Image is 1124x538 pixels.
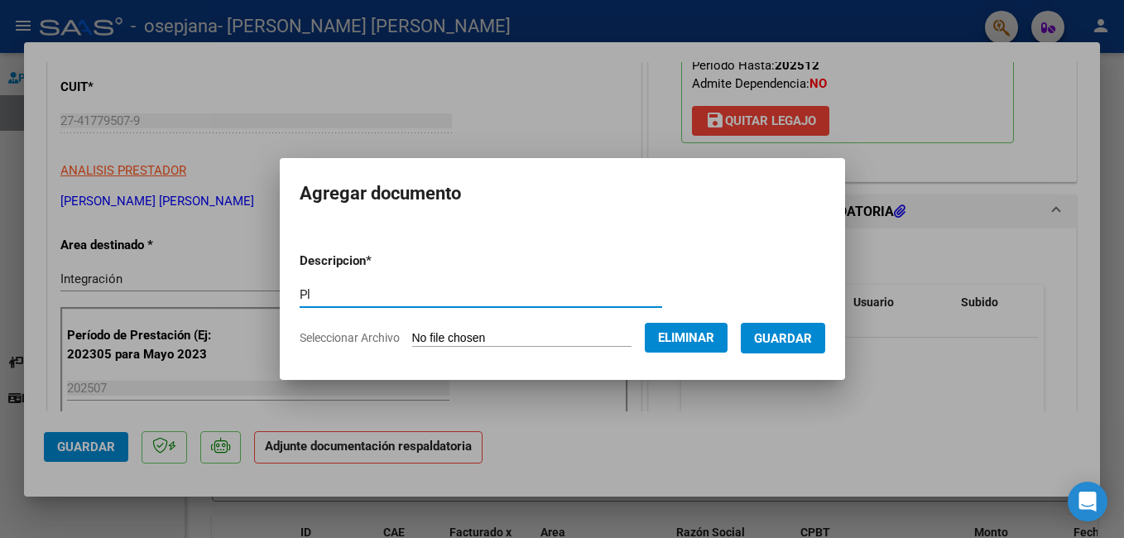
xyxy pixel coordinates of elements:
span: Guardar [754,331,812,346]
button: Eliminar [645,323,728,353]
button: Guardar [741,323,825,353]
span: Eliminar [658,330,714,345]
div: Open Intercom Messenger [1068,482,1107,521]
span: Seleccionar Archivo [300,331,400,344]
p: Descripcion [300,252,458,271]
h2: Agregar documento [300,178,825,209]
